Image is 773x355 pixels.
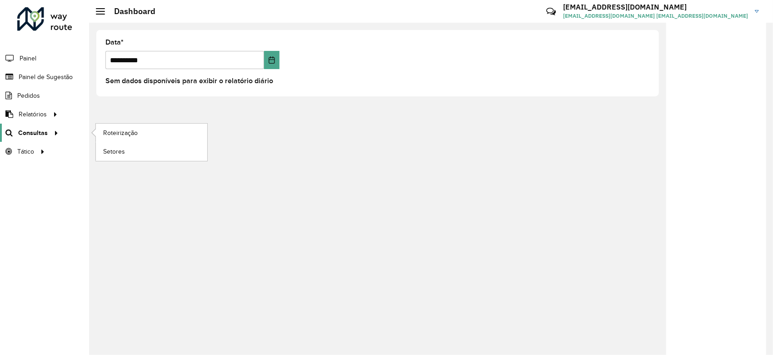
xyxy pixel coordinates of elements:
a: Setores [96,142,207,160]
span: Consultas [18,128,48,138]
a: Roteirização [96,124,207,142]
span: Pedidos [17,91,40,100]
span: Painel [20,54,36,63]
span: Painel de Sugestão [19,72,73,82]
span: Relatórios [19,110,47,119]
label: Sem dados disponíveis para exibir o relatório diário [105,75,273,86]
a: Contato Rápido [541,2,561,21]
button: Choose Date [264,51,279,69]
h2: Dashboard [105,6,155,16]
span: Roteirização [103,128,138,138]
label: Data [105,37,124,48]
span: Setores [103,147,125,156]
h3: [EMAIL_ADDRESS][DOMAIN_NAME] [563,3,748,11]
span: Tático [17,147,34,156]
span: [EMAIL_ADDRESS][DOMAIN_NAME] [EMAIL_ADDRESS][DOMAIN_NAME] [563,12,748,20]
